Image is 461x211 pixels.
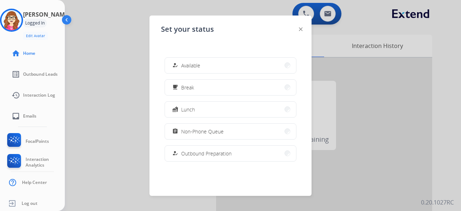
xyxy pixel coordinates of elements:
span: Outbound Preparation [181,150,232,157]
img: close-button [299,27,303,31]
button: Available [165,58,296,73]
img: avatar [1,10,22,30]
mat-icon: list_alt [12,70,20,79]
div: Logged In [23,19,47,27]
button: Outbound Preparation [165,146,296,161]
span: FocalPoints [26,139,49,144]
p: 0.20.1027RC [421,198,454,207]
span: Set your status [161,24,214,34]
button: Non-Phone Queue [165,124,296,139]
mat-icon: free_breakfast [172,84,178,91]
span: Help Center [22,180,47,185]
button: Break [165,80,296,95]
span: Non-Phone Queue [181,128,224,135]
span: Lunch [181,106,195,113]
button: Edit Avatar [23,32,48,40]
mat-icon: fastfood [172,106,178,113]
a: FocalPoints [6,133,49,150]
mat-icon: history [12,91,20,100]
span: Emails [23,113,36,119]
mat-icon: how_to_reg [172,150,178,157]
span: Available [181,62,200,69]
button: Lunch [165,102,296,117]
span: Interaction Log [23,92,55,98]
a: Interaction Analytics [6,154,65,171]
span: Interaction Analytics [26,157,65,168]
mat-icon: home [12,49,20,58]
span: Home [23,50,35,56]
span: Break [181,84,194,91]
h3: [PERSON_NAME] [23,10,70,19]
mat-icon: inbox [12,112,20,120]
mat-icon: how_to_reg [172,62,178,69]
span: Log out [22,201,37,206]
mat-icon: assignment [172,128,178,135]
span: Outbound Leads [23,71,58,77]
